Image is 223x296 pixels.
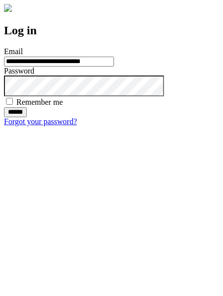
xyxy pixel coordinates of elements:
[4,117,77,126] a: Forgot your password?
[4,67,34,75] label: Password
[4,47,23,56] label: Email
[4,4,12,12] img: logo-4e3dc11c47720685a147b03b5a06dd966a58ff35d612b21f08c02c0306f2b779.png
[16,98,63,106] label: Remember me
[4,24,219,37] h2: Log in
